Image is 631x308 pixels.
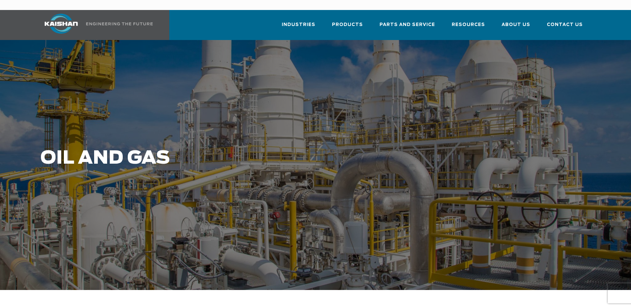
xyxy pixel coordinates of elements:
[332,16,363,39] a: Products
[282,16,315,39] a: Industries
[40,148,498,169] h1: Oil and Gas
[36,14,86,34] img: kaishan logo
[282,21,315,29] span: Industries
[502,21,530,29] span: About Us
[452,16,485,39] a: Resources
[502,16,530,39] a: About Us
[86,22,153,25] img: Engineering the future
[547,21,583,29] span: Contact Us
[380,21,435,29] span: Parts and Service
[36,10,154,40] a: Kaishan USA
[452,21,485,29] span: Resources
[380,16,435,39] a: Parts and Service
[332,21,363,29] span: Products
[547,16,583,39] a: Contact Us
